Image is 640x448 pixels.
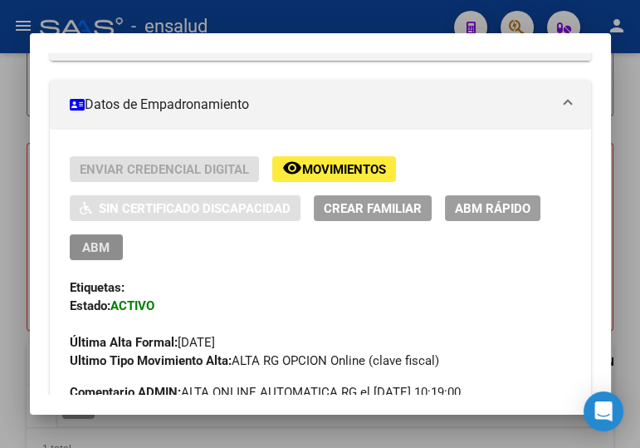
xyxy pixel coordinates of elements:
span: Sin Certificado Discapacidad [99,201,291,216]
strong: Comentario ADMIN: [70,385,181,400]
strong: Etiquetas: [70,280,125,295]
span: ABM [82,240,110,255]
strong: Última Alta Formal: [70,335,178,350]
span: [DATE] [70,335,215,350]
span: Movimientos [302,162,386,177]
span: Enviar Credencial Digital [80,162,249,177]
mat-panel-title: Datos de Empadronamiento [70,95,551,115]
button: ABM [70,234,123,260]
strong: Estado: [70,298,110,313]
strong: ACTIVO [110,298,154,313]
strong: Ultimo Tipo Movimiento Alta: [70,353,232,368]
mat-expansion-panel-header: Datos de Empadronamiento [50,80,591,130]
span: ALTA ONLINE AUTOMATICA RG el [DATE] 10:19:00 [70,383,461,401]
div: Open Intercom Messenger [584,391,623,431]
mat-icon: remove_red_eye [282,158,302,178]
button: Enviar Credencial Digital [70,156,259,182]
span: Crear Familiar [324,201,422,216]
span: ALTA RG OPCION Online (clave fiscal) [70,353,439,368]
span: ABM Rápido [455,201,530,216]
button: Crear Familiar [314,195,432,221]
button: Movimientos [272,156,396,182]
button: ABM Rápido [445,195,540,221]
button: Sin Certificado Discapacidad [70,195,300,221]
